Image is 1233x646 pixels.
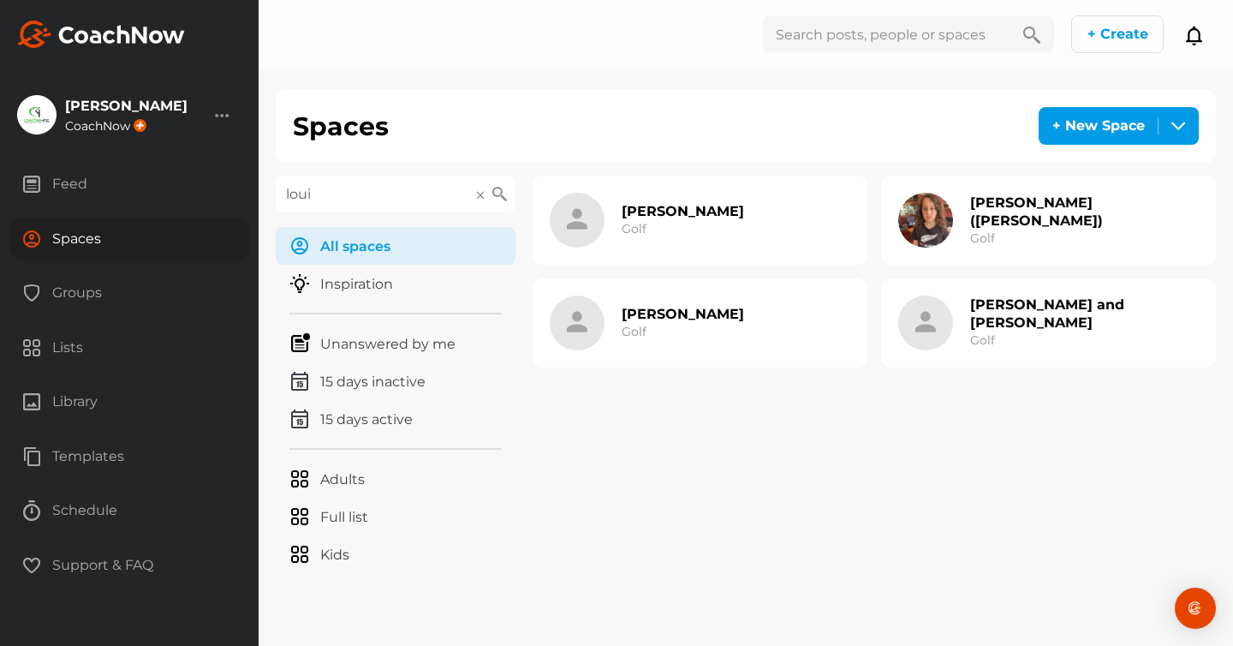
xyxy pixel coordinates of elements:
p: Inspiration [320,275,393,293]
a: Lists [9,326,250,381]
h2: [PERSON_NAME] ([PERSON_NAME]) [970,194,1199,230]
h1: Spaces [293,107,389,146]
h3: Golf [970,332,995,350]
div: Feed [9,163,250,206]
h3: Golf [622,323,646,341]
div: Schedule [9,489,250,532]
p: Kids [320,546,349,564]
img: menuIcon [289,236,310,256]
p: 15 days active [320,410,413,428]
img: menuIcon [289,409,310,429]
p: Full list [320,508,368,526]
img: icon [898,193,953,248]
img: icon [898,296,953,350]
div: Lists [9,326,250,369]
h2: [PERSON_NAME] [622,305,744,323]
img: svg+xml;base64,PHN2ZyB3aWR0aD0iMTk2IiBoZWlnaHQ9IjMyIiB2aWV3Qm94PSIwIDAgMTk2IDMyIiBmaWxsPSJub25lIi... [17,21,185,48]
h2: [PERSON_NAME] and [PERSON_NAME] [970,296,1199,332]
img: menuIcon [289,333,310,354]
img: menuIcon [289,544,310,565]
img: menuIcon [289,273,310,294]
a: Feed [9,163,250,218]
input: Search posts, people or spaces [763,16,1010,53]
a: Support & FAQ [9,544,250,599]
a: Templates [9,435,250,490]
input: Search spaces... [276,176,515,212]
div: Templates [9,435,250,478]
div: CoachNow [65,119,188,132]
a: Spaces [9,218,250,272]
h3: Golf [622,220,646,238]
img: menuIcon [289,506,310,527]
p: All spaces [320,237,390,255]
p: Unanswered by me [320,335,456,353]
button: + New Space [1039,107,1199,145]
img: icon [550,296,605,350]
div: + New Space [1039,108,1158,144]
h3: Golf [970,230,995,248]
button: + Create [1071,15,1164,53]
img: menuIcon [289,371,310,392]
div: Spaces [9,218,250,260]
a: Library [9,380,250,435]
img: icon [550,193,605,248]
p: 15 days inactive [320,373,426,391]
div: Library [9,380,250,423]
div: Support & FAQ [9,544,250,587]
h2: [PERSON_NAME] [622,202,744,220]
a: Groups [9,272,250,326]
img: square_99be47b17e67ea3aac278c4582f406fe.jpg [18,96,56,134]
div: Open Intercom Messenger [1175,588,1216,629]
p: Adults [320,470,365,488]
img: menuIcon [289,469,310,489]
div: [PERSON_NAME] [65,99,188,113]
div: Groups [9,272,250,314]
